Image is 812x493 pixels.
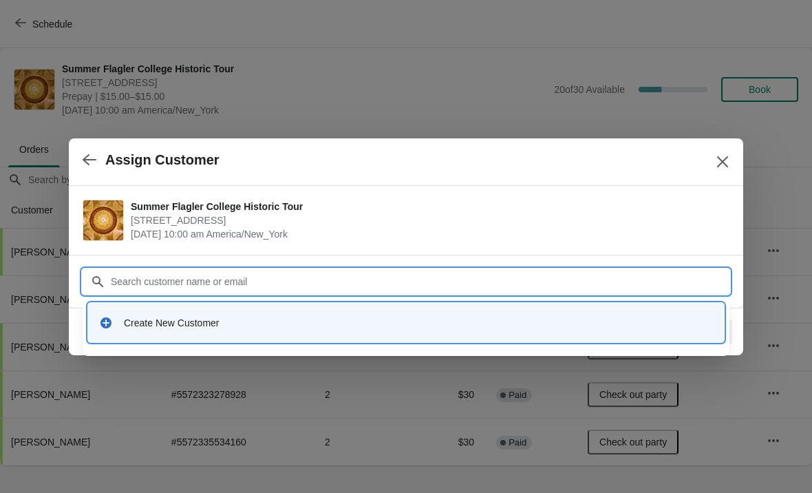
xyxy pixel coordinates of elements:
[131,200,723,213] span: Summer Flagler College Historic Tour
[110,269,729,294] input: Search customer name or email
[131,227,723,241] span: [DATE] 10:00 am America/New_York
[105,152,220,168] h2: Assign Customer
[124,316,713,330] div: Create New Customer
[131,213,723,227] span: [STREET_ADDRESS]
[710,149,735,174] button: Close
[83,200,123,240] img: Summer Flagler College Historic Tour | 74 King Street, St. Augustine, FL, USA | September 23 | 10...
